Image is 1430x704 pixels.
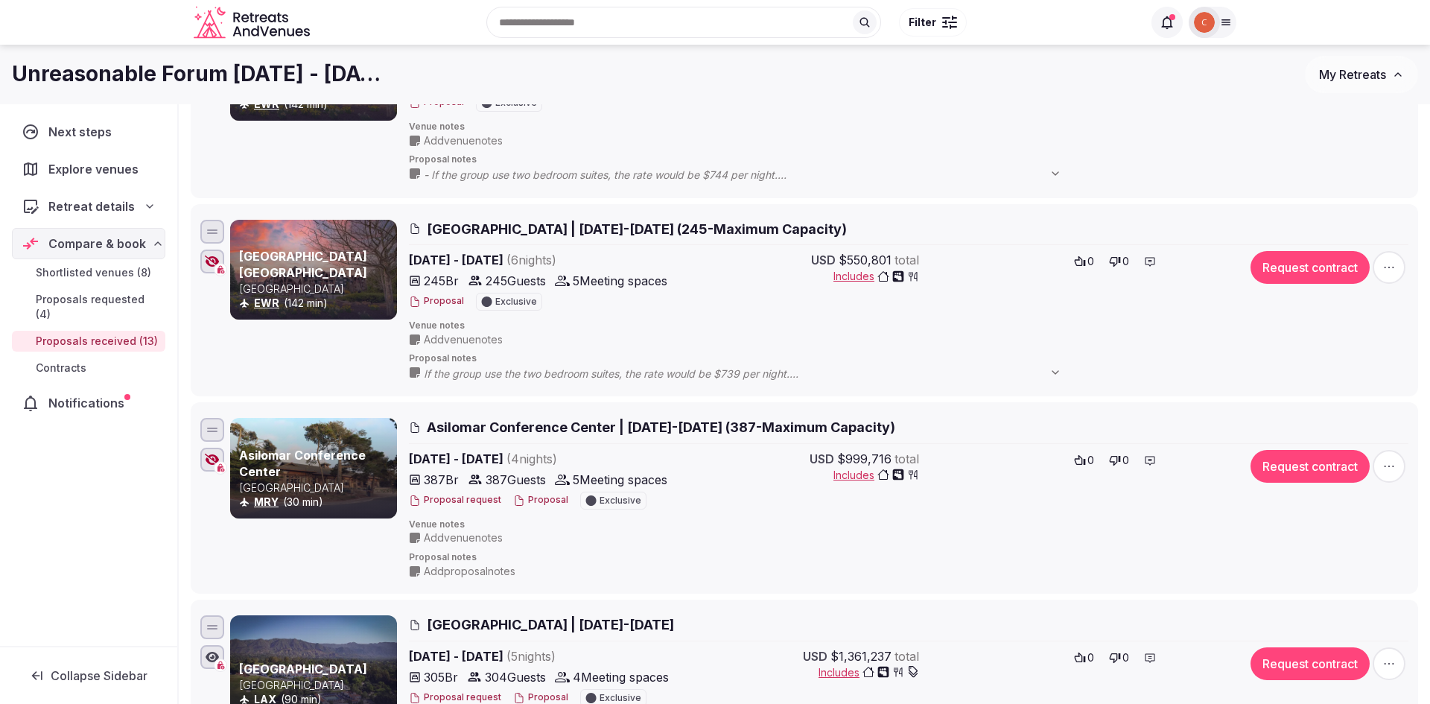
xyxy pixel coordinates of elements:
span: 4 Meeting spaces [573,668,669,686]
button: Includes [833,468,919,483]
h1: Unreasonable Forum [DATE] - [DATE] [12,60,393,89]
button: Request contract [1251,450,1370,483]
button: Proposal [513,494,568,507]
span: total [894,647,919,665]
span: 0 [1122,254,1129,269]
div: (142 min) [239,296,394,311]
span: 5 Meeting spaces [573,471,667,489]
button: Filter [899,8,967,37]
button: My Retreats [1305,56,1418,93]
p: [GEOGRAPHIC_DATA] [239,678,394,693]
button: Proposal request [409,494,501,507]
button: EWR [254,296,279,311]
span: Proposal notes [409,153,1408,166]
svg: Retreats and Venues company logo [194,6,313,39]
span: 0 [1087,650,1094,665]
button: 0 [1070,251,1099,272]
span: Proposal notes [409,352,1408,365]
p: [GEOGRAPHIC_DATA] [239,481,394,495]
button: 0 [1105,251,1134,272]
button: Collapse Sidebar [12,659,165,692]
span: Add proposal notes [424,564,515,579]
span: ( 6 night s ) [506,253,556,267]
span: Add venue notes [424,133,503,148]
span: $999,716 [837,450,892,468]
span: ( 4 night s ) [506,451,557,466]
span: 304 Guests [485,668,546,686]
span: Venue notes [409,121,1408,133]
button: 0 [1105,647,1134,668]
a: Shortlisted venues (8) [12,262,165,283]
span: Next steps [48,123,118,141]
span: 245 Br [424,272,459,290]
a: Next steps [12,116,165,148]
span: Venue notes [409,519,1408,531]
span: 0 [1087,453,1094,468]
a: Explore venues [12,153,165,185]
button: Proposal request [409,691,501,704]
span: Collapse Sidebar [51,668,147,683]
span: [GEOGRAPHIC_DATA] | [DATE]-[DATE] [427,615,674,634]
span: My Retreats [1319,67,1386,82]
span: 5 Meeting spaces [573,272,667,290]
span: Proposal notes [409,551,1408,564]
a: [GEOGRAPHIC_DATA] [239,662,367,676]
span: Exclusive [600,496,641,505]
button: Includes [833,269,919,284]
span: Exclusive [495,98,537,107]
span: Proposals requested (4) [36,292,159,322]
span: USD [810,450,834,468]
button: EWR [254,97,279,112]
span: Explore venues [48,160,144,178]
button: 0 [1105,450,1134,471]
span: 245 Guests [486,272,546,290]
span: 305 Br [424,668,458,686]
a: Notifications [12,387,165,419]
span: Add venue notes [424,530,503,545]
p: [GEOGRAPHIC_DATA] [239,282,394,296]
span: [GEOGRAPHIC_DATA] | [DATE]-[DATE] (245-Maximum Capacity) [427,220,847,238]
span: Asilomar Conference Center | [DATE]-[DATE] (387-Maximum Capacity) [427,418,895,437]
span: Notifications [48,394,130,412]
a: Visit the homepage [194,6,313,39]
span: 387 Br [424,471,459,489]
span: [DATE] - [DATE] [409,251,671,269]
div: (142 min) [239,97,394,112]
span: Shortlisted venues (8) [36,265,151,280]
button: Includes [819,665,919,680]
button: 0 [1070,647,1099,668]
span: [DATE] - [DATE] [409,647,671,665]
a: MRY [254,495,279,508]
span: Filter [909,15,936,30]
button: Proposal [409,295,464,308]
span: Exclusive [495,297,537,306]
a: [GEOGRAPHIC_DATA] [GEOGRAPHIC_DATA] [239,249,367,280]
span: Contracts [36,361,86,375]
span: Proposals received (13) [36,334,158,349]
span: - If the group use two bedroom suites, the rate would be $744 per night. They also have available... [424,168,1076,183]
button: MRY [254,495,279,510]
span: USD [811,251,836,269]
span: Exclusive [600,694,641,703]
span: ( 5 night s ) [506,649,556,664]
span: 0 [1122,650,1129,665]
button: 0 [1070,450,1099,471]
button: Proposal [513,691,568,704]
span: Compare & book [48,235,146,253]
div: (30 min) [239,495,394,510]
span: 387 Guests [486,471,546,489]
span: Add venue notes [424,332,503,347]
span: USD [803,647,827,665]
span: 0 [1087,254,1094,269]
button: Request contract [1251,251,1370,284]
a: EWR [254,296,279,309]
a: Asilomar Conference Center [239,448,366,479]
span: $550,801 [839,251,892,269]
span: [DATE] - [DATE] [409,450,671,468]
span: Retreat details [48,197,135,215]
a: Proposals requested (4) [12,289,165,325]
span: total [894,450,919,468]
